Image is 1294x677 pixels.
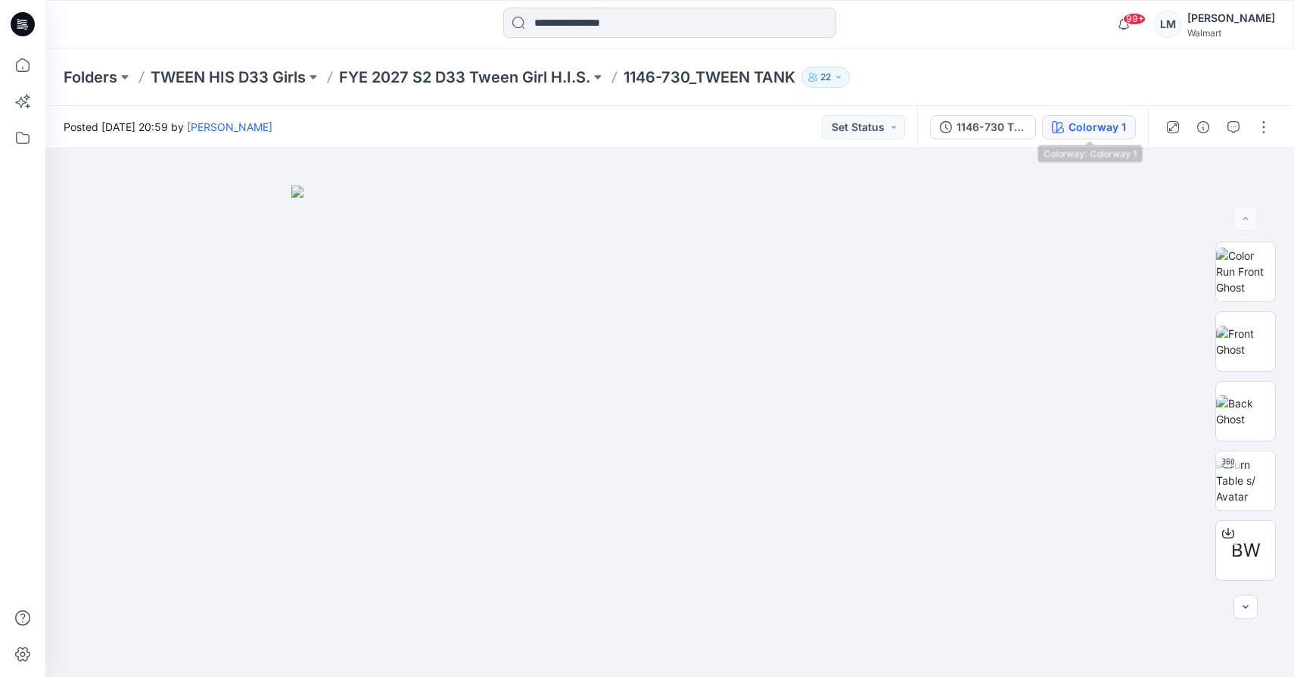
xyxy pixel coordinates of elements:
button: 22 [801,67,850,88]
img: Front Ghost [1216,326,1275,357]
span: Posted [DATE] 20:59 by [64,119,272,135]
button: 1146-730 TWEEN TANK_updt_7.11 [930,115,1036,139]
div: Colorway 1 [1068,119,1126,136]
a: Folders [64,67,117,88]
a: TWEEN HIS D33 Girls [151,67,306,88]
p: 22 [820,69,831,86]
p: 1146-730_TWEEN TANK [624,67,795,88]
span: BW [1231,537,1261,564]
div: LM [1154,11,1181,38]
a: FYE 2027 S2 D33 Tween Girl H.I.S. [339,67,590,88]
div: 1146-730 TWEEN TANK_updt_7.11 [957,119,1026,136]
a: [PERSON_NAME] [187,120,272,133]
img: Back Ghost [1216,395,1275,427]
div: [PERSON_NAME] [1187,9,1275,27]
div: Walmart [1187,27,1275,39]
img: Color Run Front Ghost [1216,248,1275,295]
img: Turn Table s/ Avatar [1216,457,1275,504]
span: 99+ [1123,13,1146,25]
button: Colorway 1 [1042,115,1136,139]
button: Details [1191,115,1215,139]
img: eyJhbGciOiJIUzI1NiIsImtpZCI6IjAiLCJzbHQiOiJzZXMiLCJ0eXAiOiJKV1QifQ.eyJkYXRhIjp7InR5cGUiOiJzdG9yYW... [291,186,1048,677]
